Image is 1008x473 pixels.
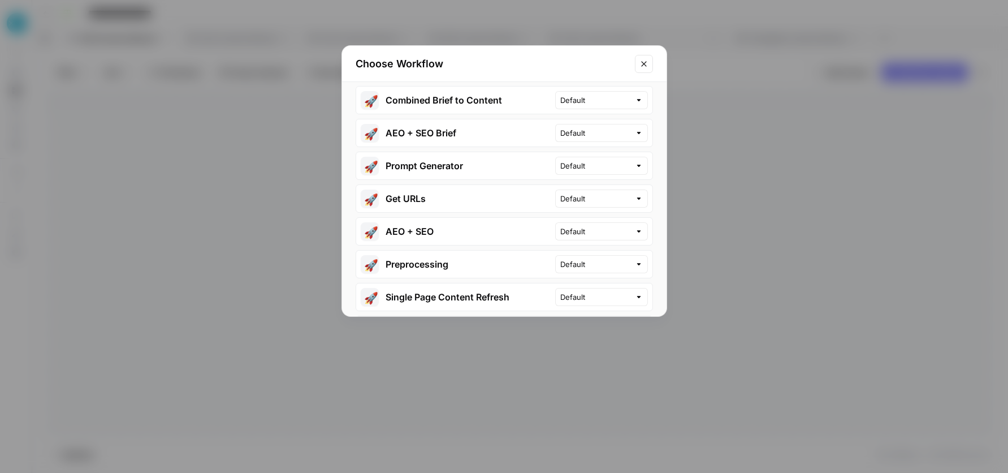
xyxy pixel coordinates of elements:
[356,185,555,212] button: 🚀Get URLs
[560,193,630,204] input: Default
[364,94,375,106] span: 🚀
[356,87,555,114] button: 🚀Combined Brief to Content
[560,291,630,303] input: Default
[560,160,630,171] input: Default
[635,55,653,73] button: Close modal
[364,160,375,171] span: 🚀
[356,283,555,311] button: 🚀Single Page Content Refresh
[356,119,555,147] button: 🚀AEO + SEO Brief
[560,259,630,270] input: Default
[364,127,375,139] span: 🚀
[560,127,630,139] input: Default
[364,226,375,237] span: 🚀
[560,94,630,106] input: Default
[364,259,375,270] span: 🚀
[356,251,555,278] button: 🚀Preprocessing
[364,291,375,303] span: 🚀
[560,226,630,237] input: Default
[356,56,628,72] h2: Choose Workflow
[364,193,375,204] span: 🚀
[356,218,555,245] button: 🚀AEO + SEO
[356,152,555,179] button: 🚀Prompt Generator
